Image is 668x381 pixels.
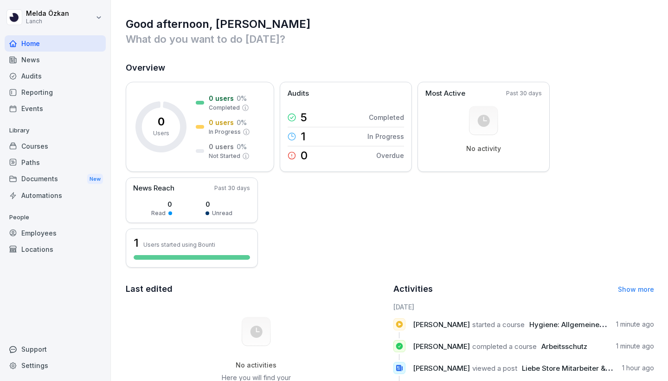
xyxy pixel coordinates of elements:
p: Completed [209,104,240,112]
a: Locations [5,241,106,257]
a: Paths [5,154,106,171]
p: No activity [466,145,501,153]
a: Automations [5,187,106,204]
p: News Reach [133,183,174,194]
div: New [87,174,103,184]
p: 0 % [237,93,247,103]
span: started a course [472,320,525,329]
h6: [DATE] [393,302,655,312]
p: What do you want to do [DATE]? [126,32,654,46]
h5: No activities [209,361,303,369]
h3: 1 [134,235,139,251]
p: Past 30 days [506,89,542,98]
p: 0 [151,199,172,209]
p: Past 30 days [214,184,250,192]
p: 1 [301,131,306,142]
div: Support [5,341,106,357]
a: Show more [618,285,654,293]
a: Audits [5,68,106,84]
p: 0 [158,116,165,127]
p: Completed [369,112,404,122]
p: 0 % [237,142,247,151]
p: In Progress [209,128,241,136]
p: Unread [212,209,232,217]
p: In Progress [367,131,404,141]
p: Audits [288,88,309,99]
p: 1 hour ago [622,363,654,373]
span: Arbeitsschutz [541,342,587,351]
p: 0 users [209,142,234,151]
a: DocumentsNew [5,171,106,188]
p: 1 minute ago [616,320,654,329]
a: Courses [5,138,106,154]
p: 0 users [209,118,234,127]
div: Documents [5,171,106,188]
span: completed a course [472,342,537,351]
p: Melda Özkan [26,10,69,18]
p: Lanch [26,18,69,25]
span: [PERSON_NAME] [413,320,470,329]
p: 5 [301,112,307,123]
span: viewed a post [472,364,517,373]
iframe: Intercom live chat [636,349,659,372]
a: Events [5,100,106,117]
p: 0 users [209,93,234,103]
p: 0 % [237,118,247,127]
h2: Last edited [126,282,387,296]
p: Users started using Bounti [143,241,215,248]
p: Read [151,209,166,217]
p: 0 [301,150,308,161]
span: [PERSON_NAME] [413,364,470,373]
h2: Overview [126,61,654,74]
p: Library [5,123,106,138]
a: Employees [5,225,106,241]
p: 0 [206,199,232,209]
p: 1 minute ago [616,342,654,351]
a: Home [5,35,106,52]
span: [PERSON_NAME] [413,342,470,351]
a: Settings [5,357,106,374]
h1: Good afternoon, [PERSON_NAME] [126,17,654,32]
p: Overdue [376,151,404,160]
p: Not Started [209,152,240,160]
h2: Activities [393,282,433,296]
a: News [5,52,106,68]
p: Most Active [425,88,465,99]
a: Reporting [5,84,106,100]
p: Users [153,129,169,138]
p: People [5,210,106,225]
